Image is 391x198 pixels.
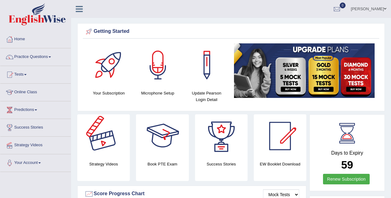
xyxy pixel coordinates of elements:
[136,161,189,167] h4: Book PTE Exam
[0,31,71,46] a: Home
[317,150,378,156] h4: Days to Expiry
[0,154,71,170] a: Your Account
[136,90,179,96] h4: Microphone Setup
[185,90,228,103] h4: Update Pearson Login Detail
[0,137,71,152] a: Strategy Videos
[0,84,71,99] a: Online Class
[254,161,306,167] h4: EW Booklet Download
[341,159,353,171] b: 59
[0,48,71,64] a: Practice Questions
[340,2,346,8] span: 0
[0,66,71,81] a: Tests
[0,101,71,117] a: Predictions
[195,161,248,167] h4: Success Stories
[234,43,375,98] img: small5.jpg
[84,27,378,36] div: Getting Started
[77,161,130,167] h4: Strategy Videos
[87,90,130,96] h4: Your Subscription
[323,174,370,184] a: Renew Subscription
[0,119,71,134] a: Success Stories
